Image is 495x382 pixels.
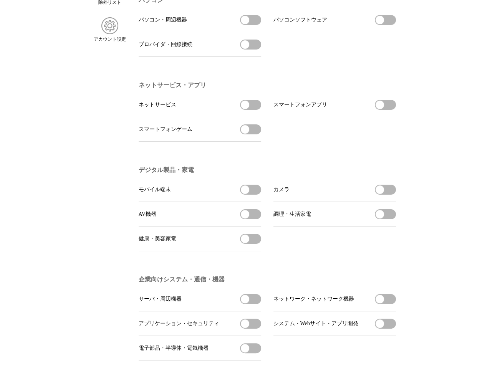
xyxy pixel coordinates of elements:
h3: デジタル製品・家電 [139,166,396,174]
span: モバイル端末 [139,186,171,193]
span: プロバイダ・回線接続 [139,41,192,48]
span: スマートフォンアプリ [273,101,327,108]
span: パソコン・周辺機器 [139,17,187,23]
span: ネットワーク・ネットワーク機器 [273,296,354,303]
h3: 企業向けシステム・通信・機器 [139,276,396,284]
span: パソコンソフトウェア [273,17,327,23]
span: アプリケーション・セキュリティ [139,320,219,327]
span: スマートフォンゲーム [139,126,192,133]
span: 電子部品・半導体・電気機器 [139,345,209,352]
span: 調理・生活家電 [273,211,311,218]
span: 健康・美容家電 [139,235,176,242]
h3: ネットサービス・アプリ [139,81,396,89]
span: ネットサービス [139,101,176,108]
span: サーバ・周辺機器 [139,296,182,303]
span: AV機器 [139,211,156,218]
img: アカウント設定 [101,17,118,34]
span: システム・Webサイト・アプリ開発 [273,320,358,327]
span: カメラ [273,186,290,193]
a: アカウント設定アカウント設定 [94,17,126,43]
span: アカウント設定 [94,36,126,43]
